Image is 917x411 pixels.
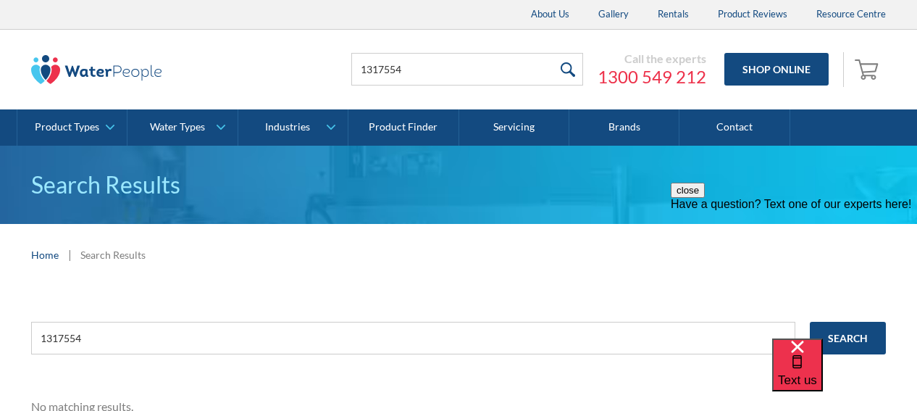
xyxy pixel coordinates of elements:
[348,109,458,146] a: Product Finder
[80,247,146,262] div: Search Results
[238,109,348,146] a: Industries
[31,247,59,262] a: Home
[855,57,882,80] img: shopping cart
[459,109,569,146] a: Servicing
[265,121,310,133] div: Industries
[598,66,706,88] a: 1300 549 212
[150,121,205,133] div: Water Types
[569,109,679,146] a: Brands
[31,55,162,84] img: The Water People
[772,339,917,411] iframe: podium webchat widget bubble
[35,121,99,133] div: Product Types
[851,52,886,87] a: Open empty cart
[127,109,237,146] a: Water Types
[724,53,829,86] a: Shop Online
[671,183,917,357] iframe: podium webchat widget prompt
[679,109,790,146] a: Contact
[598,51,706,66] div: Call the experts
[66,246,73,263] div: |
[17,109,127,146] a: Product Types
[31,322,795,354] input: e.g. chilled water cooler
[351,53,583,86] input: Search products
[31,167,886,202] h1: Search Results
